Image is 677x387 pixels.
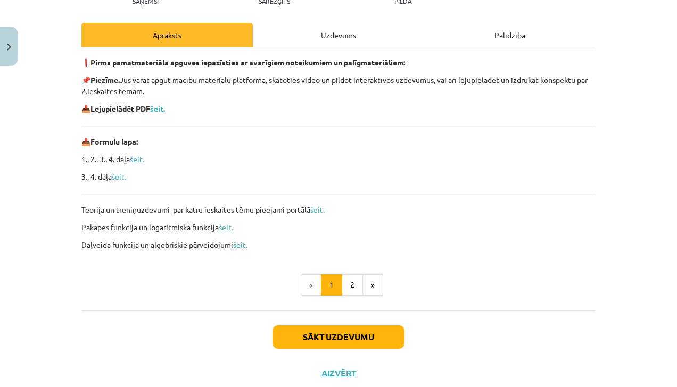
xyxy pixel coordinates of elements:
a: šeit. [219,222,233,232]
a: šeit. [112,172,126,181]
button: Sākt uzdevumu [273,325,404,349]
p: 📌 Jūs varat apgūt mācību materiālu platformā, skatoties video un pildot interaktīvos uzdevumus, v... [81,74,596,97]
a: šeit. [130,154,144,164]
p: Teorija un treniņuzdevumi par katru ieskaites tēmu pieejami portālā [81,204,596,215]
b: Piezīme. [90,75,120,85]
p: ❗ [81,57,596,68]
p: Daļveida funkcija un algebriskie pārveidojumi [81,239,596,250]
div: Palīdzība [424,23,596,47]
button: Aizvērt [318,368,359,378]
p: 3., 4. daļa [81,171,596,182]
b: Lejupielādēt PDF [90,104,150,113]
button: » [362,274,383,296]
p: 📥 [81,136,596,147]
p: 1., 2., 3., 4. daļa [81,154,596,165]
a: šeit. [150,104,165,113]
img: icon-close-lesson-0947bae3869378f0d4975bcd49f059093ad1ed9edebbc8119c70593378902aed.svg [7,44,11,51]
div: Uzdevums [253,23,424,47]
button: 2 [342,274,363,296]
div: Apraksts [81,23,253,47]
a: šeit. [233,240,247,249]
p: 📥 [81,103,596,114]
b: Formulu lapa: [90,137,138,146]
strong: Pirms pamatmateriāla apguves iepazīsties ar svarīgiem noteikumiem un palīgmateriāliem: [90,57,405,67]
a: šeit. [310,205,325,214]
button: 1 [321,274,342,296]
nav: Page navigation example [81,274,596,296]
p: Pakāpes funkcija un logaritmiskā funkcija [81,222,596,233]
